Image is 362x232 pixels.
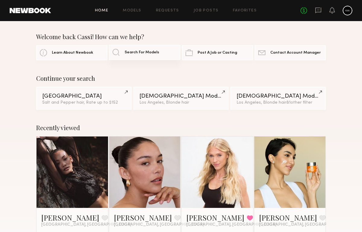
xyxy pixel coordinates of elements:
a: Requests [156,9,179,13]
span: & 1 other filter [286,101,312,105]
div: [DEMOGRAPHIC_DATA] Models [139,93,223,99]
a: [GEOGRAPHIC_DATA]Salt and Pepper hair, Rate up to $152 [36,87,132,110]
div: Recently viewed [36,124,326,131]
div: [DEMOGRAPHIC_DATA] Models [237,93,320,99]
a: [PERSON_NAME] [259,213,317,222]
a: Learn About Newbook [36,45,107,60]
span: [GEOGRAPHIC_DATA], [GEOGRAPHIC_DATA] [186,222,276,227]
span: [GEOGRAPHIC_DATA], [GEOGRAPHIC_DATA] [259,222,349,227]
a: Home [95,9,109,13]
a: [PERSON_NAME] [41,213,99,222]
div: Los Angeles, Blonde hair [139,101,223,105]
div: Continue your search [36,75,326,82]
div: Salt and Pepper hair, Rate up to $152 [42,101,125,105]
span: [GEOGRAPHIC_DATA], [GEOGRAPHIC_DATA] [41,222,131,227]
div: Los Angeles, Blonde hair [237,101,320,105]
a: Favorites [233,9,257,13]
a: Post A Job or Casting [182,45,253,60]
span: Search For Models [125,51,159,55]
div: [GEOGRAPHIC_DATA] [42,93,125,99]
span: [GEOGRAPHIC_DATA], [GEOGRAPHIC_DATA] [114,222,204,227]
a: Models [123,9,141,13]
a: Job Posts [194,9,219,13]
a: [PERSON_NAME] [186,213,244,222]
span: Contact Account Manager [270,51,321,55]
span: Post A Job or Casting [198,51,237,55]
span: Learn About Newbook [52,51,93,55]
div: Welcome back Cassi! How can we help? [36,33,326,40]
a: [DEMOGRAPHIC_DATA] ModelsLos Angeles, Blonde hair [133,87,229,110]
a: Contact Account Manager [255,45,326,60]
a: [DEMOGRAPHIC_DATA] ModelsLos Angeles, Blonde hair&1other filter [230,87,326,110]
a: [PERSON_NAME] [114,213,172,222]
a: Search For Models [109,45,180,60]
